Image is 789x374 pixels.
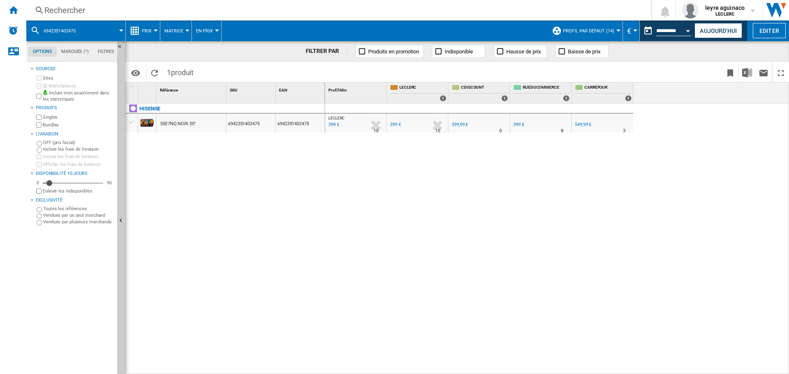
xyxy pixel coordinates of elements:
div: Disponibilité 10 Jours [36,170,114,177]
div: Sort None [140,83,156,95]
span: 1 [163,63,198,80]
div: EAN Sort None [277,83,325,95]
button: Aujourd'hui [694,23,742,38]
div: 399,99 € [452,122,468,127]
span: Produits en promotion [368,48,419,55]
div: Mise à jour : mardi 12 août 2025 04:18 [327,121,339,129]
input: Singles [36,115,42,120]
div: Sort None [277,83,325,95]
div: 6942351402475 [276,114,325,133]
span: Hausse de prix [506,48,541,55]
md-menu: Currency [623,21,640,41]
div: 0 [35,180,41,186]
span: LECLERC [328,116,344,120]
div: Délai de livraison : 3 jours [623,127,625,135]
div: 549,99 € [574,121,591,129]
input: Toutes les références [37,207,42,212]
button: Hausse de prix [494,45,547,58]
button: md-calendar [640,23,656,39]
button: Plein écran [773,63,789,82]
span: Matrice [164,28,183,34]
span: Prix [142,28,152,34]
span: Référence [160,88,178,92]
span: Baisse de prix [568,48,600,55]
div: Profil par défaut (14) [552,21,618,41]
span: CDISCOUNT [461,85,508,92]
button: Créer un favoris [722,63,738,82]
span: € [627,27,631,35]
img: alerts-logo.svg [8,25,18,35]
div: 399 € [513,122,524,127]
div: 55E7NQ NOIR 55" [160,115,196,133]
div: FILTRER PAR [306,47,348,55]
div: Cliquez pour filtrer sur cette marque [139,104,160,114]
span: LECLERC [399,85,446,92]
div: 399 € [389,121,401,129]
button: Télécharger au format Excel [739,63,755,82]
div: Livraison [36,131,114,138]
button: € [627,21,635,41]
label: Inclure mon assortiment dans les statistiques [43,90,114,103]
div: Délai de livraison : 8 jours [561,127,563,135]
div: Ce rapport est basé sur une date antérieure à celle d'aujourd'hui. [640,21,693,41]
img: mysite-bg-18x18.png [43,90,48,95]
div: Matrice [164,21,187,41]
label: Inclure les frais de livraison [43,154,114,160]
div: Produits [36,105,114,111]
md-tab-item: Filtres [93,47,119,57]
div: 1 offers sold by RUEDUCOMMERCE [563,95,570,101]
div: CARREFOUR 1 offers sold by CARREFOUR [573,83,633,103]
button: Recharger [146,63,163,82]
span: leyre aguinaco [705,4,745,12]
label: Toutes les références [43,206,114,212]
div: Sort None [228,83,275,95]
input: Bundles [36,122,42,128]
input: Afficher les frais de livraison [36,188,42,194]
label: Sites [43,75,114,81]
div: 399 € [390,122,401,127]
div: Prix [130,21,156,41]
label: Vendues par un seul marchand [43,212,114,218]
div: SKU Sort None [228,83,275,95]
div: LECLERC 1 offers sold by LECLERC [388,83,448,103]
img: excel-24x24.png [742,68,752,78]
div: Délai de livraison : 0 jour [499,127,502,135]
img: profile.jpg [682,2,699,18]
span: SKU [230,88,238,92]
input: Inclure les frais de livraison [36,154,42,159]
label: Marketplaces [43,83,114,89]
div: Sort None [327,83,386,95]
label: Vendues par plusieurs marchands [43,219,114,225]
span: En Prix [196,28,213,34]
div: 90 [105,180,114,186]
label: Afficher les frais de livraison [43,161,114,167]
span: EAN [279,88,287,92]
div: 1 offers sold by LECLERC [440,95,446,101]
label: OFF (prix facial) [43,140,114,146]
label: Bundles [43,122,114,128]
md-slider: Disponibilité [43,179,103,187]
md-tab-item: Marques (*) [57,47,93,57]
div: Rechercher [44,5,630,16]
input: Marketplaces [36,83,42,89]
label: Enlever les indisponibles [43,188,114,194]
div: 6942351402475 [226,114,275,133]
input: OFF (prix facial) [37,141,42,146]
input: Vendues par plusieurs marchands [37,220,42,225]
input: Vendues par un seul marchand [37,213,42,219]
button: Editer [753,23,786,38]
button: Open calendar [681,22,696,37]
div: Référence Sort None [158,83,226,95]
div: 6942351402475 [30,21,121,41]
button: En Prix [196,21,217,41]
button: Masquer [117,41,127,56]
b: LECLERC [715,11,734,17]
button: Produits en promotion [355,45,424,58]
button: Envoyer ce rapport par email [755,63,772,82]
button: Options [127,65,144,80]
div: Sources [36,66,114,72]
div: 549,99 € [575,122,591,127]
button: Indisponible [432,45,485,58]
